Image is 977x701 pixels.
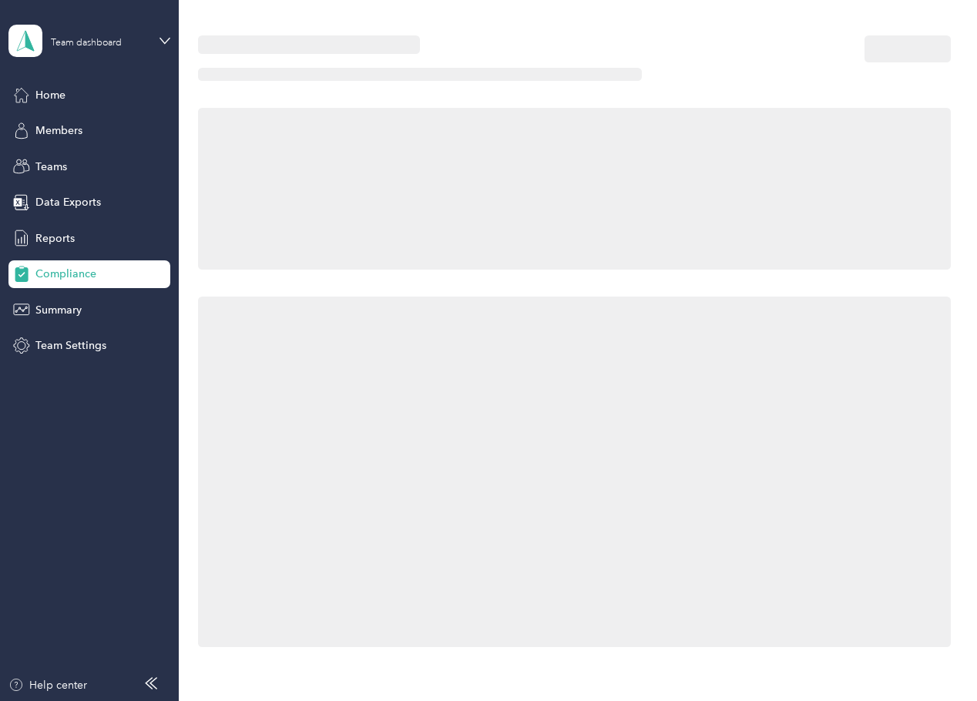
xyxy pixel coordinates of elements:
span: Members [35,122,82,139]
span: Team Settings [35,337,106,354]
span: Summary [35,302,82,318]
button: Help center [8,677,87,693]
span: Compliance [35,266,96,282]
span: Home [35,87,65,103]
span: Teams [35,159,67,175]
span: Data Exports [35,194,101,210]
span: Reports [35,230,75,247]
div: Team dashboard [51,39,122,48]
